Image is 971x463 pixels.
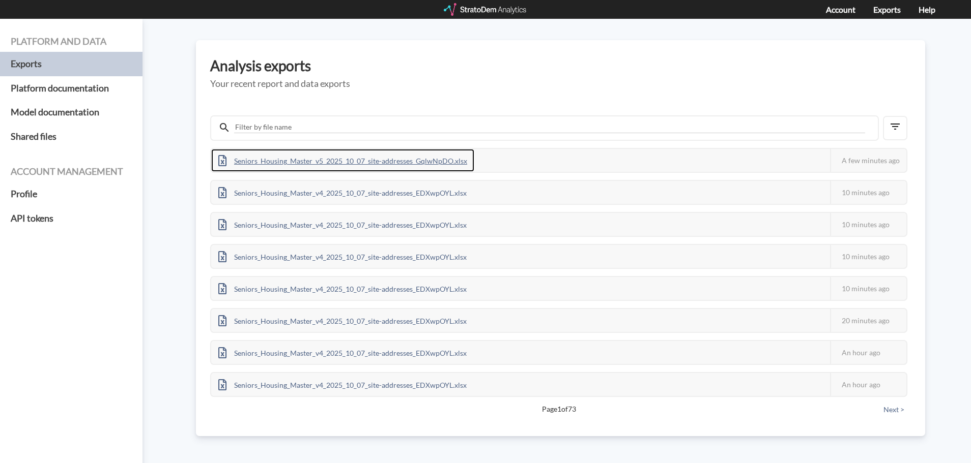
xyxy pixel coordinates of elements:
div: Seniors_Housing_Master_v4_2025_10_07_site-addresses_EDXwpOYL.xlsx [211,181,474,204]
a: Account [826,5,855,14]
a: Help [919,5,935,14]
a: Seniors_Housing_Master_v4_2025_10_07_site-addresses_EDXwpOYL.xlsx [211,187,474,196]
a: Seniors_Housing_Master_v4_2025_10_07_site-addresses_EDXwpOYL.xlsx [211,315,474,324]
a: Seniors_Housing_Master_v5_2025_10_07_site-addresses_GqlwNpDO.xlsx [211,155,474,164]
div: Seniors_Housing_Master_v4_2025_10_07_site-addresses_EDXwpOYL.xlsx [211,341,474,364]
input: Filter by file name [234,121,865,133]
a: Seniors_Housing_Master_v4_2025_10_07_site-addresses_EDXwpOYL.xlsx [211,219,474,228]
a: Exports [11,52,132,76]
a: Model documentation [11,100,132,125]
div: An hour ago [830,373,906,396]
h4: Platform and data [11,37,132,47]
span: Page 1 of 73 [246,404,872,414]
div: 10 minutes ago [830,277,906,300]
div: Seniors_Housing_Master_v4_2025_10_07_site-addresses_EDXwpOYL.xlsx [211,277,474,300]
a: Exports [873,5,901,14]
div: Seniors_Housing_Master_v4_2025_10_07_site-addresses_EDXwpOYL.xlsx [211,213,474,236]
div: Seniors_Housing_Master_v5_2025_10_07_site-addresses_GqlwNpDO.xlsx [211,149,474,172]
h3: Analysis exports [210,58,911,74]
div: Seniors_Housing_Master_v4_2025_10_07_site-addresses_EDXwpOYL.xlsx [211,373,474,396]
h5: Your recent report and data exports [210,79,911,89]
h4: Account management [11,167,132,177]
a: Profile [11,182,132,206]
a: Platform documentation [11,76,132,101]
div: 20 minutes ago [830,309,906,332]
div: 10 minutes ago [830,245,906,268]
div: An hour ago [830,341,906,364]
a: Seniors_Housing_Master_v4_2025_10_07_site-addresses_EDXwpOYL.xlsx [211,251,474,260]
a: Seniors_Housing_Master_v4_2025_10_07_site-addresses_EDXwpOYL.xlsx [211,379,474,388]
a: Shared files [11,125,132,149]
a: API tokens [11,206,132,231]
div: 10 minutes ago [830,213,906,236]
div: Seniors_Housing_Master_v4_2025_10_07_site-addresses_EDXwpOYL.xlsx [211,309,474,332]
a: Seniors_Housing_Master_v4_2025_10_07_site-addresses_EDXwpOYL.xlsx [211,347,474,356]
a: Seniors_Housing_Master_v4_2025_10_07_site-addresses_EDXwpOYL.xlsx [211,283,474,292]
div: 10 minutes ago [830,181,906,204]
div: A few minutes ago [830,149,906,172]
div: Seniors_Housing_Master_v4_2025_10_07_site-addresses_EDXwpOYL.xlsx [211,245,474,268]
button: Next > [880,404,907,415]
